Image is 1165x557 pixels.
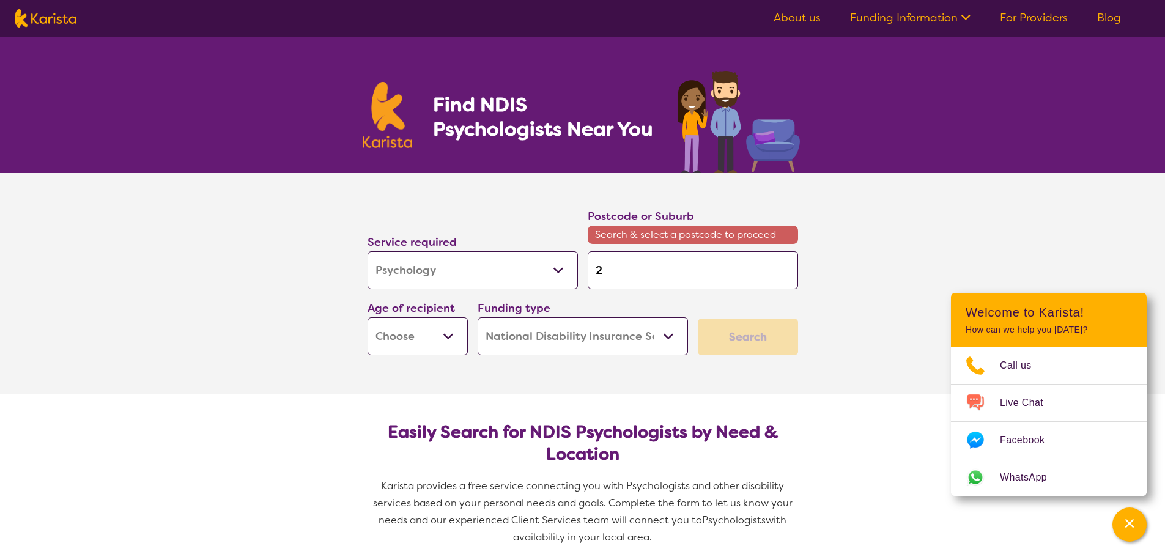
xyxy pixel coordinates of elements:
a: Web link opens in a new tab. [951,459,1147,496]
button: Channel Menu [1112,507,1147,542]
span: WhatsApp [1000,468,1062,487]
label: Funding type [478,301,550,315]
span: Search & select a postcode to proceed [588,226,798,244]
span: Karista provides a free service connecting you with Psychologists and other disability services b... [373,479,795,526]
h2: Easily Search for NDIS Psychologists by Need & Location [377,421,788,465]
ul: Choose channel [951,347,1147,496]
span: Live Chat [1000,394,1058,412]
a: Funding Information [850,10,971,25]
img: psychology [673,66,803,173]
div: Channel Menu [951,293,1147,496]
label: Age of recipient [368,301,455,315]
img: Karista logo [15,9,76,28]
label: Postcode or Suburb [588,209,694,224]
span: Psychologists [702,514,766,526]
input: Type [588,251,798,289]
p: How can we help you [DATE]? [966,325,1132,335]
a: About us [774,10,821,25]
label: Service required [368,235,457,249]
a: For Providers [1000,10,1068,25]
span: Call us [1000,356,1046,375]
h1: Find NDIS Psychologists Near You [433,92,659,141]
span: Facebook [1000,431,1059,449]
img: Karista logo [363,82,413,148]
h2: Welcome to Karista! [966,305,1132,320]
a: Blog [1097,10,1121,25]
